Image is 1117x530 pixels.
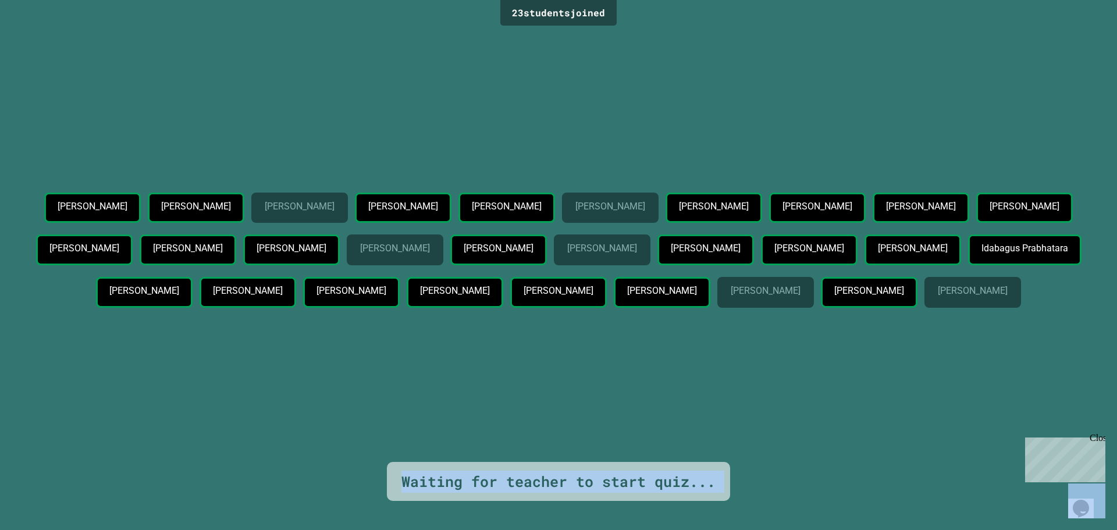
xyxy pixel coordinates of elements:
p: [PERSON_NAME] [567,243,636,254]
p: [PERSON_NAME] [58,201,127,212]
p: [PERSON_NAME] [886,201,955,212]
p: [PERSON_NAME] [368,201,437,212]
p: [PERSON_NAME] [774,243,844,254]
p: [PERSON_NAME] [627,286,696,296]
p: [PERSON_NAME] [575,201,645,212]
div: Waiting for teacher to start quiz... [401,471,716,493]
p: [PERSON_NAME] [834,286,903,296]
p: [PERSON_NAME] [265,201,334,212]
p: [PERSON_NAME] [679,201,748,212]
p: [PERSON_NAME] [524,286,593,296]
p: [PERSON_NAME] [153,243,222,254]
p: [PERSON_NAME] [731,286,800,296]
div: Chat with us now!Close [5,5,80,74]
p: [PERSON_NAME] [316,286,386,296]
p: [PERSON_NAME] [213,286,282,296]
p: Idabagus Prabhatara [981,243,1068,254]
p: [PERSON_NAME] [360,243,429,254]
iframe: chat widget [1068,483,1105,518]
p: [PERSON_NAME] [109,286,179,296]
p: [PERSON_NAME] [464,243,533,254]
p: [PERSON_NAME] [420,286,489,296]
p: [PERSON_NAME] [472,201,541,212]
p: [PERSON_NAME] [49,243,119,254]
p: [PERSON_NAME] [161,201,230,212]
p: [PERSON_NAME] [878,243,947,254]
iframe: chat widget [1020,433,1105,482]
p: [PERSON_NAME] [782,201,852,212]
p: [PERSON_NAME] [257,243,326,254]
p: [PERSON_NAME] [671,243,740,254]
p: [PERSON_NAME] [938,286,1007,296]
p: [PERSON_NAME] [990,201,1059,212]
